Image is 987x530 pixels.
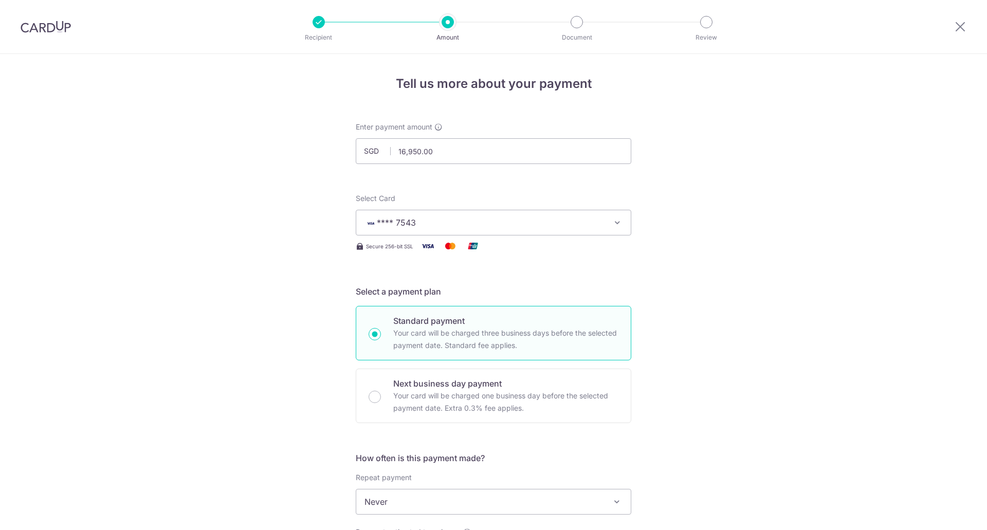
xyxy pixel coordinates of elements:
[668,32,744,43] p: Review
[539,32,615,43] p: Document
[356,452,631,464] h5: How often is this payment made?
[366,242,413,250] span: Secure 256-bit SSL
[356,194,395,203] span: translation missing: en.payables.payment_networks.credit_card.summary.labels.select_card
[356,285,631,298] h5: Select a payment plan
[417,240,438,252] img: Visa
[393,327,618,352] p: Your card will be charged three business days before the selected payment date. Standard fee appl...
[364,220,377,227] img: VISA
[410,32,486,43] p: Amount
[393,315,618,327] p: Standard payment
[463,240,483,252] img: Union Pay
[21,21,71,33] img: CardUp
[356,75,631,93] h4: Tell us more about your payment
[356,489,631,514] span: Never
[440,240,461,252] img: Mastercard
[364,146,391,156] span: SGD
[393,390,618,414] p: Your card will be charged one business day before the selected payment date. Extra 0.3% fee applies.
[356,138,631,164] input: 0.00
[281,32,357,43] p: Recipient
[356,472,412,483] label: Repeat payment
[393,377,618,390] p: Next business day payment
[356,122,432,132] span: Enter payment amount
